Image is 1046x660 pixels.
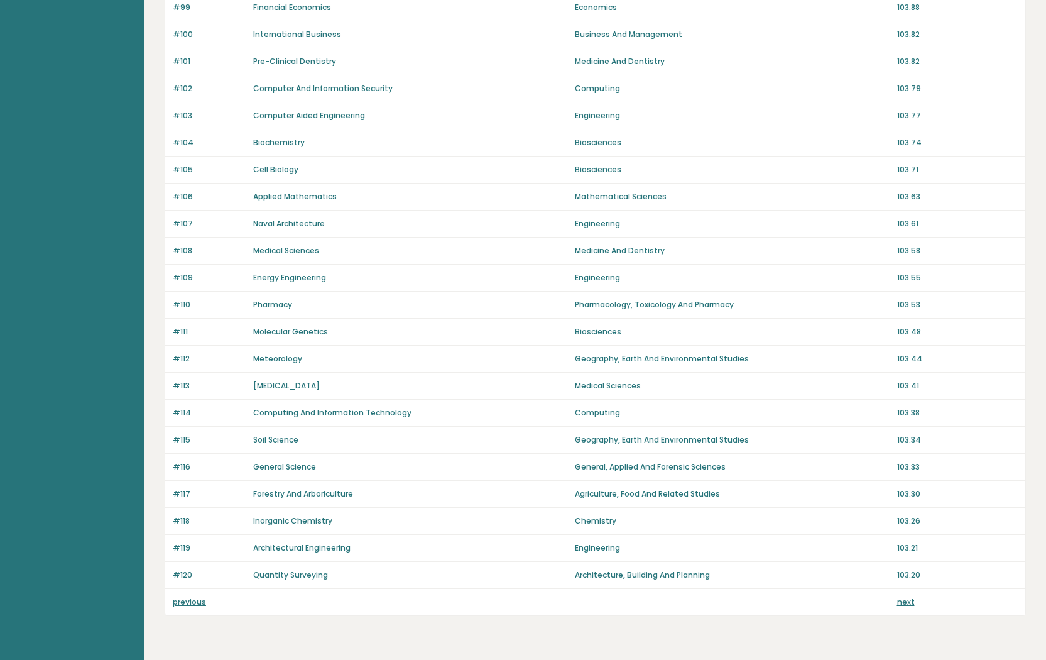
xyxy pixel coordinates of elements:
[253,191,337,202] a: Applied Mathematics
[575,569,890,581] p: Architecture, Building And Planning
[173,597,206,607] a: previous
[253,137,305,148] a: Biochemistry
[575,515,890,527] p: Chemistry
[173,488,246,500] p: #117
[173,461,246,473] p: #116
[253,218,325,229] a: Naval Architecture
[575,488,890,500] p: Agriculture, Food And Related Studies
[575,164,890,175] p: Biosciences
[575,245,890,256] p: Medicine And Dentistry
[575,407,890,419] p: Computing
[253,2,331,13] a: Financial Economics
[897,542,1018,554] p: 103.21
[253,488,353,499] a: Forestry And Arboriculture
[253,110,365,121] a: Computer Aided Engineering
[253,353,302,364] a: Meteorology
[575,83,890,94] p: Computing
[253,461,316,472] a: General Science
[897,56,1018,67] p: 103.82
[173,569,246,581] p: #120
[253,542,351,553] a: Architectural Engineering
[575,110,890,121] p: Engineering
[173,380,246,392] p: #113
[253,245,319,256] a: Medical Sciences
[173,83,246,94] p: #102
[575,434,890,446] p: Geography, Earth And Environmental Studies
[173,29,246,40] p: #100
[897,83,1018,94] p: 103.79
[173,407,246,419] p: #114
[897,110,1018,121] p: 103.77
[897,137,1018,148] p: 103.74
[897,569,1018,581] p: 103.20
[253,299,292,310] a: Pharmacy
[575,2,890,13] p: Economics
[897,245,1018,256] p: 103.58
[575,56,890,67] p: Medicine And Dentistry
[253,569,328,580] a: Quantity Surveying
[575,218,890,229] p: Engineering
[575,380,890,392] p: Medical Sciences
[173,353,246,365] p: #112
[253,407,411,418] a: Computing And Information Technology
[173,434,246,446] p: #115
[897,434,1018,446] p: 103.34
[897,164,1018,175] p: 103.71
[253,164,298,175] a: Cell Biology
[173,326,246,338] p: #111
[173,56,246,67] p: #101
[897,272,1018,283] p: 103.55
[173,191,246,202] p: #106
[575,191,890,202] p: Mathematical Sciences
[173,2,246,13] p: #99
[173,137,246,148] p: #104
[897,488,1018,500] p: 103.30
[575,326,890,338] p: Biosciences
[253,326,328,337] a: Molecular Genetics
[253,56,336,67] a: Pre-Clinical Dentistry
[897,597,915,607] a: next
[897,461,1018,473] p: 103.33
[897,218,1018,229] p: 103.61
[575,299,890,311] p: Pharmacology, Toxicology And Pharmacy
[575,29,890,40] p: Business And Management
[897,407,1018,419] p: 103.38
[173,542,246,554] p: #119
[575,137,890,148] p: Biosciences
[253,29,341,40] a: International Business
[173,245,246,256] p: #108
[897,326,1018,338] p: 103.48
[173,299,246,311] p: #110
[253,434,298,445] a: Soil Science
[897,353,1018,365] p: 103.44
[575,272,890,283] p: Engineering
[897,515,1018,527] p: 103.26
[173,515,246,527] p: #118
[173,272,246,283] p: #109
[253,83,393,94] a: Computer And Information Security
[897,380,1018,392] p: 103.41
[575,542,890,554] p: Engineering
[575,353,890,365] p: Geography, Earth And Environmental Studies
[253,272,326,283] a: Energy Engineering
[173,218,246,229] p: #107
[897,191,1018,202] p: 103.63
[897,2,1018,13] p: 103.88
[897,299,1018,311] p: 103.53
[897,29,1018,40] p: 103.82
[253,515,332,526] a: Inorganic Chemistry
[173,164,246,175] p: #105
[575,461,890,473] p: General, Applied And Forensic Sciences
[173,110,246,121] p: #103
[253,380,320,391] a: [MEDICAL_DATA]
